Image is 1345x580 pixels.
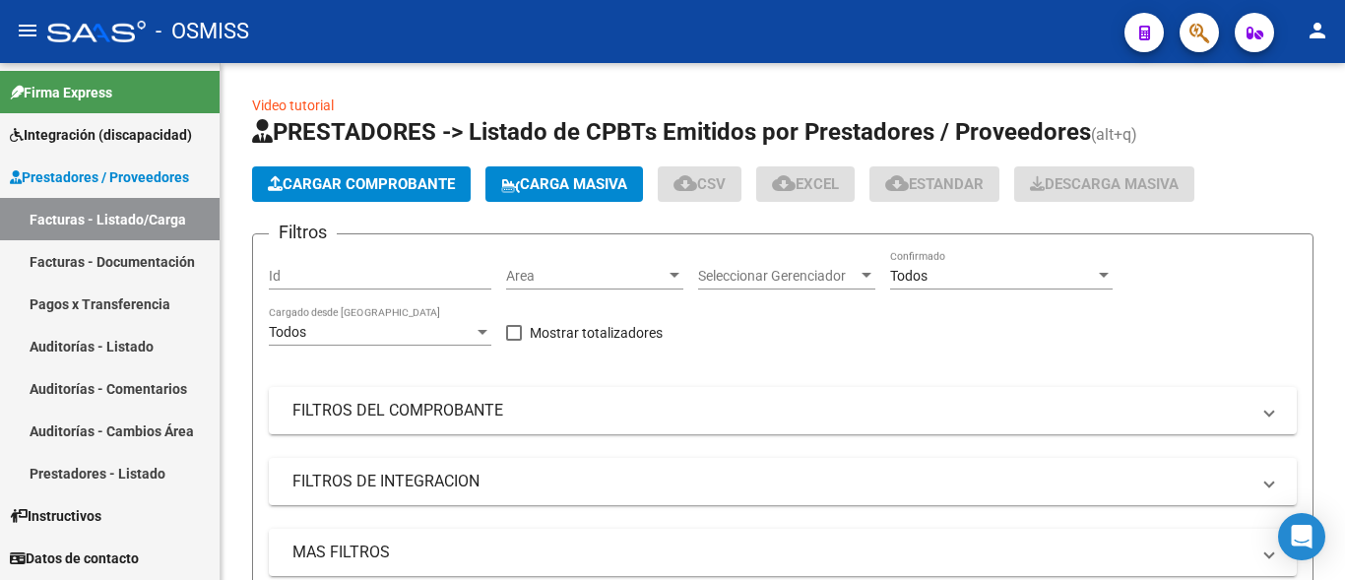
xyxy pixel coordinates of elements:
span: - OSMISS [156,10,249,53]
mat-expansion-panel-header: MAS FILTROS [269,529,1297,576]
span: EXCEL [772,175,839,193]
app-download-masive: Descarga masiva de comprobantes (adjuntos) [1014,166,1194,202]
a: Video tutorial [252,97,334,113]
mat-icon: person [1306,19,1329,42]
span: Todos [269,324,306,340]
mat-expansion-panel-header: FILTROS DEL COMPROBANTE [269,387,1297,434]
span: Area [506,268,666,285]
span: (alt+q) [1091,125,1137,144]
button: CSV [658,166,741,202]
button: EXCEL [756,166,855,202]
button: Cargar Comprobante [252,166,471,202]
h3: Filtros [269,219,337,246]
span: Estandar [885,175,984,193]
mat-icon: cloud_download [673,171,697,195]
span: Firma Express [10,82,112,103]
span: Cargar Comprobante [268,175,455,193]
span: Integración (discapacidad) [10,124,192,146]
button: Estandar [869,166,999,202]
span: Seleccionar Gerenciador [698,268,858,285]
span: Prestadores / Proveedores [10,166,189,188]
span: PRESTADORES -> Listado de CPBTs Emitidos por Prestadores / Proveedores [252,118,1091,146]
span: Datos de contacto [10,548,139,569]
span: Descarga Masiva [1030,175,1179,193]
mat-panel-title: FILTROS DE INTEGRACION [292,471,1249,492]
mat-panel-title: MAS FILTROS [292,542,1249,563]
span: CSV [673,175,726,193]
span: Todos [890,268,928,284]
mat-icon: menu [16,19,39,42]
span: Carga Masiva [501,175,627,193]
div: Open Intercom Messenger [1278,513,1325,560]
span: Instructivos [10,505,101,527]
mat-icon: cloud_download [885,171,909,195]
span: Mostrar totalizadores [530,321,663,345]
mat-panel-title: FILTROS DEL COMPROBANTE [292,400,1249,421]
mat-expansion-panel-header: FILTROS DE INTEGRACION [269,458,1297,505]
button: Carga Masiva [485,166,643,202]
mat-icon: cloud_download [772,171,796,195]
button: Descarga Masiva [1014,166,1194,202]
